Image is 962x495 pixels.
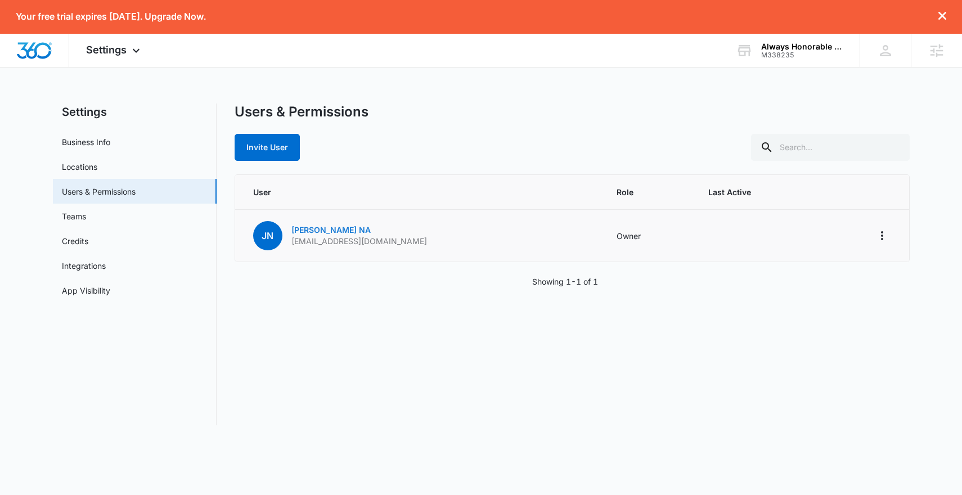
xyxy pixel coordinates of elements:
a: Credits [62,235,88,247]
a: Integrations [62,260,106,272]
span: Settings [86,44,127,56]
button: Actions [873,227,891,245]
span: Last Active [708,186,806,198]
div: account name [761,42,843,51]
span: JN [253,221,282,250]
span: User [253,186,590,198]
a: Invite User [235,142,300,152]
p: Showing 1-1 of 1 [532,276,598,287]
a: App Visibility [62,285,110,296]
a: Business Info [62,136,110,148]
button: Invite User [235,134,300,161]
h2: Settings [53,103,217,120]
div: Settings [69,34,160,67]
h1: Users & Permissions [235,103,368,120]
a: Users & Permissions [62,186,136,197]
button: dismiss this dialog [938,11,946,22]
a: JN [253,231,282,241]
span: Role [617,186,681,198]
a: Locations [62,161,97,173]
input: Search... [751,134,910,161]
p: [EMAIL_ADDRESS][DOMAIN_NAME] [291,236,427,247]
a: [PERSON_NAME] NA [291,225,371,235]
td: Owner [603,210,695,262]
a: Teams [62,210,86,222]
p: Your free trial expires [DATE]. Upgrade Now. [16,11,206,22]
div: account id [761,51,843,59]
